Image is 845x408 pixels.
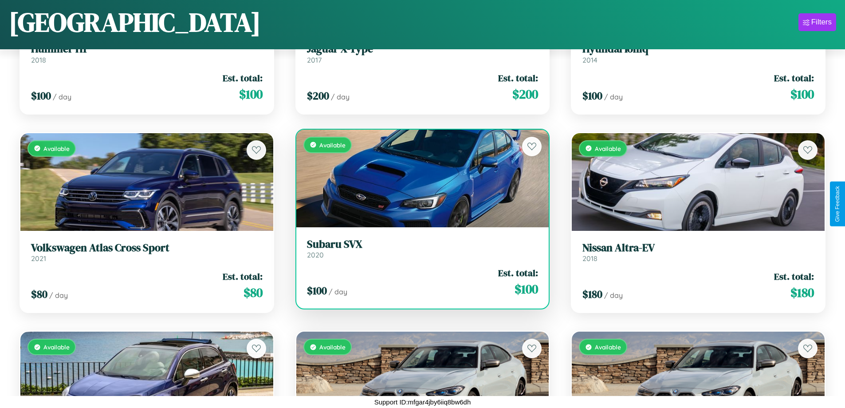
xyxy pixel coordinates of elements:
[374,396,471,408] p: Support ID: mfgar4jby6iiq8bw6dh
[307,238,538,260] a: Subaru SVX2020
[31,55,46,64] span: 2018
[834,186,841,222] div: Give Feedback
[223,270,263,283] span: Est. total:
[307,283,327,298] span: $ 100
[307,250,324,259] span: 2020
[595,343,621,351] span: Available
[49,291,68,300] span: / day
[582,43,814,55] h3: Hyundai Ioniq
[498,71,538,84] span: Est. total:
[239,85,263,103] span: $ 100
[798,13,836,31] button: Filters
[512,85,538,103] span: $ 200
[582,242,814,254] h3: Nissan Altra-EV
[31,254,46,263] span: 2021
[43,145,70,152] span: Available
[31,43,263,64] a: Hummer H12018
[31,287,47,301] span: $ 80
[319,343,346,351] span: Available
[774,71,814,84] span: Est. total:
[31,43,263,55] h3: Hummer H1
[582,254,597,263] span: 2018
[811,18,832,27] div: Filters
[604,291,623,300] span: / day
[498,266,538,279] span: Est. total:
[31,242,263,263] a: Volkswagen Atlas Cross Sport2021
[9,4,261,40] h1: [GEOGRAPHIC_DATA]
[244,284,263,301] span: $ 80
[582,287,602,301] span: $ 180
[307,55,322,64] span: 2017
[582,43,814,64] a: Hyundai Ioniq2014
[331,92,350,101] span: / day
[774,270,814,283] span: Est. total:
[31,88,51,103] span: $ 100
[790,284,814,301] span: $ 180
[307,43,538,64] a: Jaguar X-Type2017
[53,92,71,101] span: / day
[582,55,597,64] span: 2014
[223,71,263,84] span: Est. total:
[43,343,70,351] span: Available
[307,43,538,55] h3: Jaguar X-Type
[515,280,538,298] span: $ 100
[595,145,621,152] span: Available
[307,88,329,103] span: $ 200
[604,92,623,101] span: / day
[31,242,263,254] h3: Volkswagen Atlas Cross Sport
[319,141,346,149] span: Available
[790,85,814,103] span: $ 100
[307,238,538,251] h3: Subaru SVX
[582,242,814,263] a: Nissan Altra-EV2018
[582,88,602,103] span: $ 100
[329,287,347,296] span: / day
